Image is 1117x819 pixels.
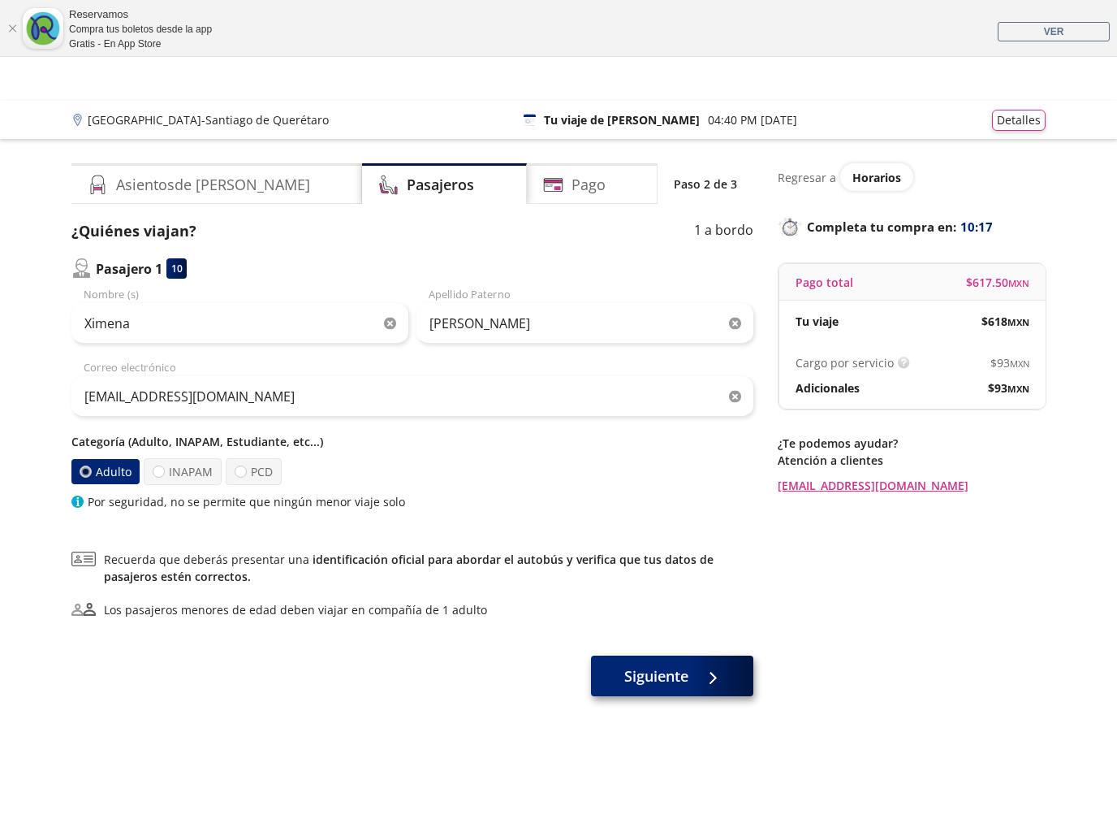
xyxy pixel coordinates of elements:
[778,477,1046,494] a: [EMAIL_ADDRESS][DOMAIN_NAME]
[71,220,196,242] p: ¿Quiénes viajan?
[69,37,212,51] div: Gratis - En App Store
[1010,357,1029,370] small: MXN
[88,111,329,128] p: [GEOGRAPHIC_DATA] - Santiago de Querétaro
[71,376,753,417] input: Correo electrónico
[226,458,282,485] label: PCD
[990,354,1029,371] span: $ 93
[796,379,860,396] p: Adicionales
[674,175,737,193] p: Paso 2 de 3
[571,174,606,196] h4: Pago
[778,452,1046,469] p: Atención a clientes
[104,601,487,618] div: Los pasajeros menores de edad deben viajar en compañía de 1 adulto
[104,552,714,584] a: identificación oficial para abordar el autobús y verifica que tus datos de pasajeros estén correc...
[778,215,1046,238] p: Completa tu compra en :
[104,551,753,585] span: Recuerda que deberás presentar una
[1044,26,1064,37] span: VER
[966,274,1029,291] span: $ 617.50
[407,174,474,196] h4: Pasajeros
[796,274,853,291] p: Pago total
[544,111,700,128] p: Tu viaje de [PERSON_NAME]
[624,665,688,687] span: Siguiente
[69,6,212,23] div: Reservamos
[166,258,187,279] div: 10
[144,458,222,485] label: INAPAM
[694,220,753,242] p: 1 a bordo
[69,22,212,37] div: Compra tus boletos desde la app
[71,459,140,484] label: Adulto
[960,218,993,236] span: 10:17
[416,303,753,344] input: Apellido Paterno
[71,303,408,344] input: Nombre (s)
[116,174,310,196] h4: Asientos de [PERSON_NAME]
[981,313,1029,330] span: $ 618
[1008,277,1029,289] small: MXN
[778,163,1046,191] div: Regresar a ver horarios
[778,435,1046,452] p: ¿Te podemos ayudar?
[71,433,753,450] p: Categoría (Adulto, INAPAM, Estudiante, etc...)
[1007,383,1029,395] small: MXN
[992,110,1046,131] button: Detalles
[778,169,836,186] p: Regresar a
[708,111,797,128] p: 04:40 PM [DATE]
[1007,316,1029,328] small: MXN
[96,259,162,279] p: Pasajero 1
[88,493,405,510] p: Por seguridad, no se permite que ningún menor viaje solo
[796,354,894,371] p: Cargo por servicio
[988,379,1029,396] span: $ 93
[796,313,839,330] p: Tu viaje
[998,22,1110,41] a: VER
[852,170,901,185] span: Horarios
[591,656,753,696] button: Siguiente
[7,24,17,33] a: Cerrar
